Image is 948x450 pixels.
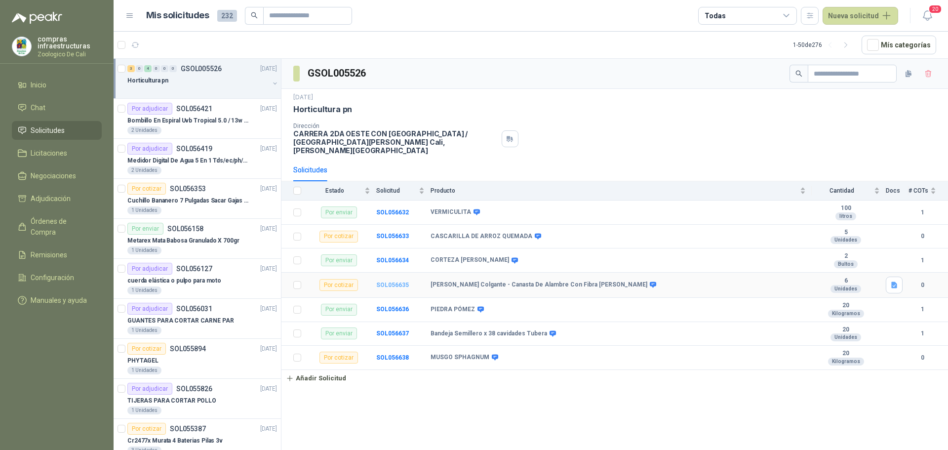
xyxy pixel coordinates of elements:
div: 3 [127,65,135,72]
b: 0 [908,353,936,363]
b: 1 [908,305,936,314]
a: Licitaciones [12,144,102,163]
p: CARRERA 2DA OESTE CON [GEOGRAPHIC_DATA] / [GEOGRAPHIC_DATA][PERSON_NAME] Cali , [PERSON_NAME][GEO... [293,129,498,155]
div: 0 [161,65,168,72]
p: Medidor Digital De Agua 5 En 1 Tds/ec/ph/salinidad/temperatu [127,156,250,165]
b: 20 [812,302,880,310]
a: SOL056634 [376,257,409,264]
div: Solicitudes [293,164,327,175]
th: Estado [307,181,376,201]
a: Por adjudicarSOL055826[DATE] TIJERAS PARA CORTAR POLLO1 Unidades [114,379,281,419]
div: Por enviar [321,304,357,316]
a: Inicio [12,76,102,94]
b: 1 [908,329,936,338]
p: GSOL005526 [181,65,222,72]
a: Por adjudicarSOL056419[DATE] Medidor Digital De Agua 5 En 1 Tds/ec/ph/salinidad/temperatu2 Unidades [114,139,281,179]
a: Por adjudicarSOL056421[DATE] Bombillo En Espiral Uvb Tropical 5.0 / 13w Reptiles (ectotermos)2 Un... [114,99,281,139]
div: 4 [144,65,152,72]
span: Cantidad [812,187,872,194]
a: Manuales y ayuda [12,291,102,310]
div: 0 [169,65,177,72]
div: Por enviar [321,206,357,218]
h1: Mis solicitudes [146,8,209,23]
div: Unidades [830,285,861,293]
span: Licitaciones [31,148,67,159]
p: PHYTAGEL [127,356,158,366]
span: Inicio [31,80,46,90]
p: Horticultura pn [293,104,352,115]
p: Dirección [293,123,498,129]
p: SOL056419 [176,145,212,152]
p: [DATE] [260,424,277,434]
th: Cantidad [812,181,886,201]
b: Bandeja Semillero x 38 cavidades Tubera [431,330,547,338]
span: Negociaciones [31,170,76,181]
p: [DATE] [260,344,277,354]
span: Remisiones [31,249,67,260]
div: Por cotizar [319,279,358,291]
th: # COTs [908,181,948,201]
div: 1 Unidades [127,286,161,294]
a: Por cotizarSOL055894[DATE] PHYTAGEL1 Unidades [114,339,281,379]
b: SOL056632 [376,209,409,216]
p: [DATE] [260,184,277,194]
b: PIEDRA PÓMEZ [431,306,475,314]
span: Solicitudes [31,125,65,136]
a: Adjudicación [12,189,102,208]
a: SOL056636 [376,306,409,313]
p: SOL056421 [176,105,212,112]
p: [DATE] [260,384,277,394]
div: 1 Unidades [127,367,161,374]
b: CORTEZA [PERSON_NAME] [431,256,509,264]
a: SOL056633 [376,233,409,240]
span: Estado [307,187,362,194]
p: cuerda elástica o pulpo para moto [127,276,221,286]
div: Por enviar [321,254,357,266]
b: SOL056637 [376,330,409,337]
p: [DATE] [260,64,277,74]
span: Chat [31,102,45,113]
a: Remisiones [12,245,102,264]
b: 1 [908,208,936,217]
div: 1 Unidades [127,407,161,414]
button: Nueva solicitud [823,7,898,25]
div: Por cotizar [127,423,166,435]
span: Adjudicación [31,193,71,204]
a: Órdenes de Compra [12,212,102,242]
b: 1 [908,256,936,265]
p: SOL055894 [170,345,206,352]
div: Por enviar [127,223,163,235]
p: [DATE] [260,264,277,274]
div: 1 - 50 de 276 [793,37,854,53]
b: [PERSON_NAME] Colgante - Canasta De Alambre Con Fibra [PERSON_NAME] [431,281,647,289]
b: 0 [908,281,936,290]
span: 20 [928,4,942,14]
a: SOL056635 [376,282,409,288]
div: Por cotizar [319,352,358,364]
p: TIJERAS PARA CORTAR POLLO [127,396,216,406]
p: [DATE] [293,93,313,102]
a: Por cotizarSOL056353[DATE] Cuchillo Bananero 7 Pulgadas Sacar Gajas O Deshoje O Desman1 Unidades [114,179,281,219]
button: 20 [918,7,936,25]
b: MUSGO SPHAGNUM [431,354,489,362]
p: SOL056158 [167,225,203,232]
b: 100 [812,205,880,212]
div: Por adjudicar [127,103,172,115]
p: Horticultura pn [127,76,168,85]
a: Negociaciones [12,166,102,185]
a: Solicitudes [12,121,102,140]
p: SOL055826 [176,385,212,392]
a: Por adjudicarSOL056127[DATE] cuerda elástica o pulpo para moto1 Unidades [114,259,281,299]
button: Mís categorías [862,36,936,54]
span: Manuales y ayuda [31,295,87,306]
div: 2 Unidades [127,166,161,174]
a: Chat [12,98,102,117]
span: search [251,12,258,19]
a: Por enviarSOL056158[DATE] Metarex Mata Babosa Granulado X 700gr1 Unidades [114,219,281,259]
b: 2 [812,252,880,260]
div: Por adjudicar [127,383,172,395]
b: 20 [812,350,880,358]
